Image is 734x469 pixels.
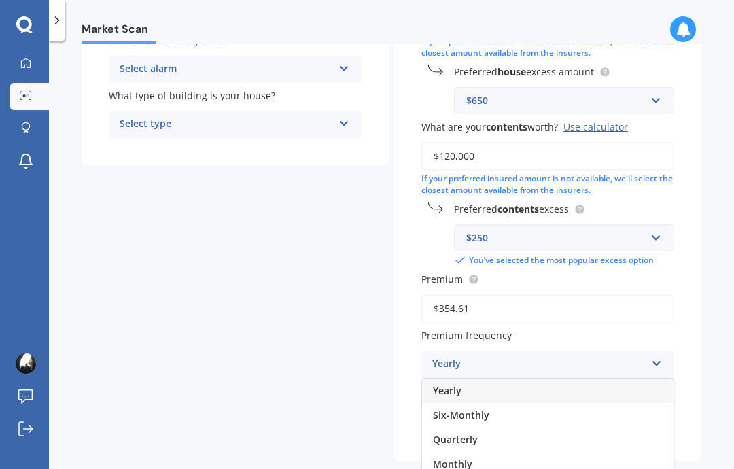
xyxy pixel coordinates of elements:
span: Market Scan [82,22,156,41]
input: Enter amount [421,142,674,171]
div: Select type [120,116,333,133]
span: Is there an alarm system? [109,34,226,47]
div: You’ve selected the most popular excess option [454,254,674,266]
input: Enter premium [421,294,674,323]
b: contents [497,203,539,215]
span: Preferred excess [454,203,569,215]
span: What type of building is your house? [109,89,275,102]
b: contents [486,120,527,133]
img: ACg8ocJxF9GvLbsvmppxI_Zd8ER2qh0I0tfkAMpMqyE-almxv5XLgjc=s96-c [16,353,36,374]
div: $650 [466,93,646,108]
div: $250 [466,230,646,245]
span: Premium [421,273,463,285]
span: Six-Monthly [433,409,489,421]
span: Premium frequency [421,329,512,342]
div: Yearly [432,356,646,372]
span: What are your worth? [421,120,558,133]
span: Quarterly [433,433,478,446]
div: Select alarm [120,61,333,77]
span: Yearly [433,384,461,397]
span: Preferred excess amount [454,65,594,78]
div: If your preferred insured amount is not available, we'll select the closest amount available from... [421,36,674,59]
b: house [497,65,526,78]
div: Use calculator [563,120,628,133]
div: If your preferred insured amount is not available, we'll select the closest amount available from... [421,173,674,196]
